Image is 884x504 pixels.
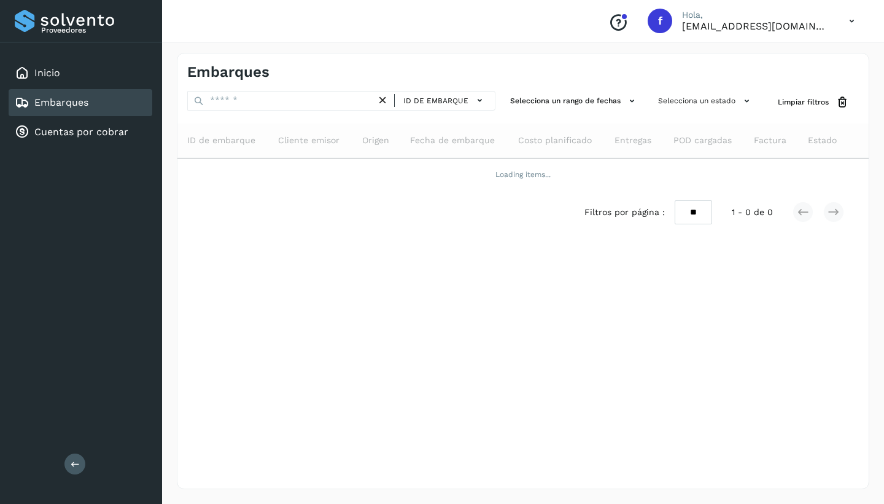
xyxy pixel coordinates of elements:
[653,91,758,111] button: Selecciona un estado
[187,63,269,81] h4: Embarques
[505,91,643,111] button: Selecciona un rango de fechas
[518,134,592,147] span: Costo planificado
[9,60,152,87] div: Inicio
[34,126,128,138] a: Cuentas por cobrar
[400,92,490,109] button: ID de embarque
[778,96,829,108] span: Limpiar filtros
[9,119,152,146] div: Cuentas por cobrar
[278,134,339,147] span: Cliente emisor
[682,10,829,20] p: Hola,
[41,26,147,34] p: Proveedores
[673,134,732,147] span: POD cargadas
[403,95,468,106] span: ID de embarque
[410,134,495,147] span: Fecha de embarque
[615,134,651,147] span: Entregas
[34,96,88,108] a: Embarques
[732,206,773,219] span: 1 - 0 de 0
[9,89,152,116] div: Embarques
[34,67,60,79] a: Inicio
[682,20,829,32] p: factura@grupotevian.com
[808,134,837,147] span: Estado
[754,134,786,147] span: Factura
[177,159,869,191] td: Loading items...
[362,134,389,147] span: Origen
[187,134,255,147] span: ID de embarque
[584,206,665,219] span: Filtros por página :
[768,91,859,114] button: Limpiar filtros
